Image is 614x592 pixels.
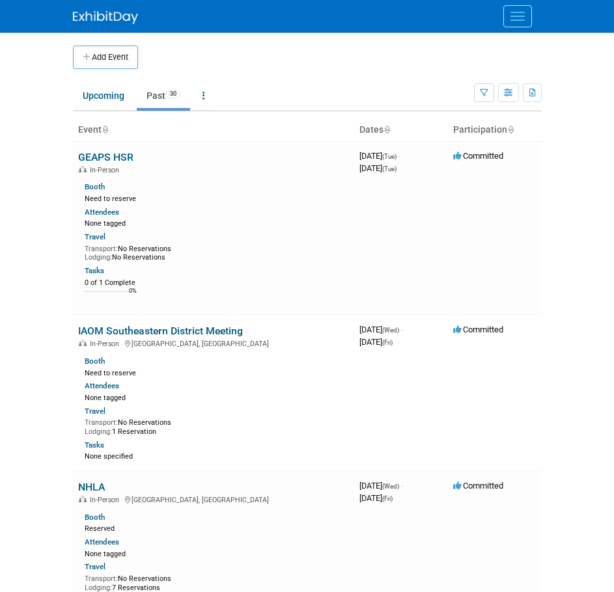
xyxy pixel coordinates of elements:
a: Sort by Event Name [102,124,108,135]
a: GEAPS HSR [78,151,133,163]
div: None tagged [85,217,359,228]
span: [DATE] [359,493,393,503]
div: None tagged [85,547,359,559]
span: Committed [453,481,503,491]
a: Sort by Participation Type [507,124,514,135]
span: Transport: [85,574,118,583]
span: None specified [85,452,133,461]
img: In-Person Event [79,496,87,502]
a: IAOM Southeastern District Meeting [78,325,243,337]
a: Tasks [85,266,104,275]
span: (Tue) [382,153,397,160]
span: In-Person [90,496,123,504]
span: (Wed) [382,327,399,334]
span: 30 [166,89,180,99]
a: NHLA [78,481,105,493]
a: Travel [85,232,105,241]
span: [DATE] [359,325,403,334]
td: 0% [129,288,137,305]
div: Need to reserve [85,366,349,378]
span: (Wed) [382,483,399,490]
span: Committed [453,325,503,334]
th: Event [73,119,354,141]
th: Participation [448,119,542,141]
a: Attendees [85,381,119,390]
div: No Reservations 1 Reservation [85,416,349,436]
a: Tasks [85,440,104,450]
span: Committed [453,151,503,161]
div: Need to reserve [85,192,349,204]
span: In-Person [90,166,123,174]
span: - [398,151,400,161]
th: Dates [354,119,448,141]
div: No Reservations 7 Reservations [85,572,349,592]
button: Add Event [73,46,138,69]
a: Attendees [85,208,119,217]
a: Attendees [85,537,119,546]
a: Booth [85,357,105,366]
a: Booth [85,182,105,191]
img: In-Person Event [79,340,87,346]
span: Lodging: [85,427,112,436]
span: [DATE] [359,151,400,161]
a: Past30 [137,83,190,108]
span: [DATE] [359,163,397,173]
span: (Tue) [382,165,397,172]
span: Transport: [85,245,118,253]
div: No Reservations No Reservations [85,242,349,262]
a: Sort by Start Date [384,124,390,135]
span: - [401,325,403,334]
span: Lodging: [85,253,112,262]
div: 0 of 1 Complete [85,278,349,288]
a: Upcoming [73,83,134,108]
a: Travel [85,562,105,571]
div: None tagged [85,391,359,403]
div: Reserved [85,522,349,533]
span: [DATE] [359,481,403,491]
span: Transport: [85,418,118,427]
img: ExhibitDay [73,11,138,24]
button: Menu [503,5,532,27]
span: (Fri) [382,495,393,502]
a: Travel [85,407,105,416]
span: (Fri) [382,339,393,346]
div: [GEOGRAPHIC_DATA], [GEOGRAPHIC_DATA] [78,494,349,504]
div: [GEOGRAPHIC_DATA], [GEOGRAPHIC_DATA] [78,338,349,348]
span: Lodging: [85,584,112,592]
span: In-Person [90,340,123,348]
span: [DATE] [359,337,393,347]
img: In-Person Event [79,166,87,172]
span: - [401,481,403,491]
a: Booth [85,513,105,522]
